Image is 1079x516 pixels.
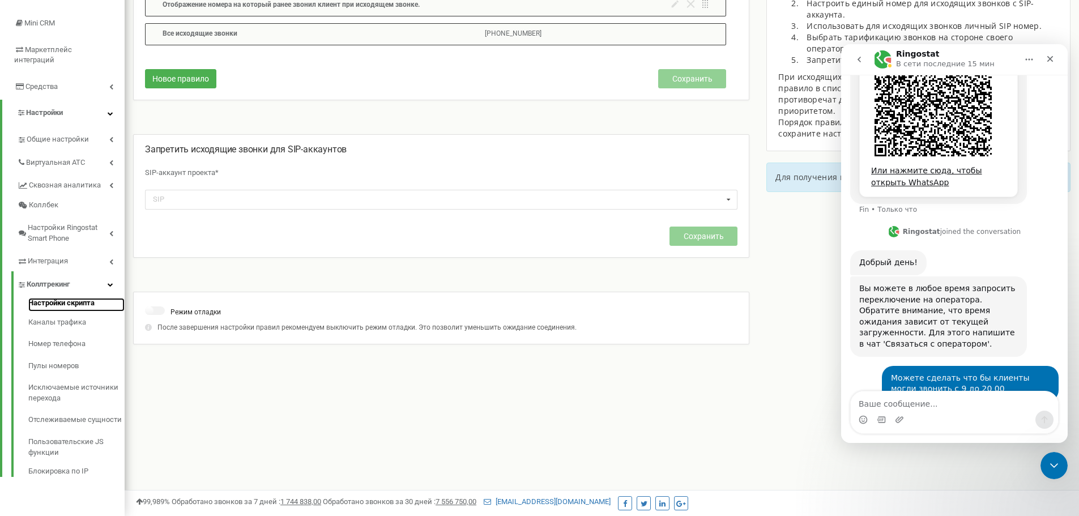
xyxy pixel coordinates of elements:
div: Fin • Только что [18,162,76,169]
li: Запретить исходящие звонки с SIP-аккаунта. [801,54,1059,66]
button: Средство выбора GIF-файла [36,371,45,380]
a: Коллтрекинг [17,271,125,295]
span: Запретить исходящие звонки для SIP-аккаунтов [145,144,347,155]
span: Сохранить [684,232,724,241]
a: Настройки Ringostat Smart Phone [17,215,125,248]
span: Коллбек [29,200,58,211]
a: Общие настройки [17,126,125,150]
p: [PHONE_NUMBER] [485,29,541,40]
button: Сохранить [658,69,726,88]
iframe: Intercom live chat [841,44,1068,443]
span: 99,989% [136,497,170,506]
span: Новое правило [152,74,209,83]
div: joined the conversation [62,182,180,193]
span: Настройки Ringostat Smart Phone [28,223,109,244]
span: Общие настройки [27,134,89,145]
span: Mini CRM [24,19,55,27]
a: Пулы номеров [28,355,125,377]
span: Коллтрекинг [27,279,70,290]
button: Средство выбора эмодзи [18,371,27,380]
a: Исключаемые источники перехода [28,377,125,409]
a: Настройки [2,100,125,126]
u: 1 744 838,00 [280,497,321,506]
div: Порядок правил можно изменять. После этого обязательно сохраните настройки. [778,117,1059,139]
li: Выбрать тарификацию звонков на стороне своего оператора. [801,32,1059,54]
a: Номер телефона [28,333,125,355]
a: Каналы трафика [28,312,125,334]
span: Сквозная аналитика [29,180,101,191]
textarea: Ваше сообщение... [10,347,217,366]
a: Или нажмите сюда, чтобы открыть WhatsApp [30,122,141,143]
span: Режим отладки [170,308,221,316]
span: Обработано звонков за 30 дней : [323,497,476,506]
span: Все исходящие звонки [163,29,237,37]
span: Отображение номера на который ранее звонил клиент при исходящем звонке. [163,1,420,8]
a: Блокировка по IP [28,463,125,477]
a: Виртуальная АТС [17,150,125,173]
button: Добавить вложение [54,371,63,380]
a: [EMAIL_ADDRESS][DOMAIN_NAME] [484,497,611,506]
div: Можете сделать что бы клиенты могли звонить с 9 до 20 00 [41,322,217,357]
button: Сохранить [669,227,737,246]
a: Сквозная аналитика [17,172,125,195]
div: user говорит… [9,322,217,366]
u: 7 556 750,00 [436,497,476,506]
img: Profile image for Ringostat [47,182,58,193]
div: Добрый день! [9,206,86,231]
span: Средства [25,82,58,91]
button: Новое правило [145,69,216,88]
span: После завершения настройки правил рекомендуем выключить режим отладки. Это позволит уменьшить ожи... [157,323,577,331]
p: Для получения подробной информации перейдите в [775,172,1061,183]
a: Пользовательские JS функции [28,431,125,463]
span: Обработано звонков за 7 дней : [172,497,321,506]
span: Сохранить [672,74,713,83]
a: Отслеживаемые сущности [28,409,125,431]
div: Вы можете в любое время запросить переключение на оператора. Обратите внимание, что время ожидани... [9,232,186,313]
div: Ringostat говорит… [9,180,217,206]
div: Добрый день! [18,213,76,224]
div: Ringostat говорит… [9,232,217,322]
button: Отправить сообщение… [194,366,212,385]
span: Настройки [26,108,63,117]
li: Использовать для исходящих звонков личный SIP номер. [801,20,1059,32]
span: Интеграция [28,256,68,267]
div: Ringostat говорит… [9,206,217,232]
div: SIP [150,193,180,206]
span: Виртуальная АТС [26,157,85,168]
div: Можете сделать что бы клиенты могли звонить с 9 до 20 00 [50,329,208,351]
a: Коллбек [17,195,125,215]
iframe: Intercom live chat [1040,452,1068,479]
a: Настройки скрипта [28,298,125,312]
span: Маркетплейс интеграций [14,45,72,65]
span: SIP-аккаунт проекта* [145,168,219,177]
div: Вы можете в любое время запросить переключение на оператора. Обратите внимание, что время ожидани... [18,239,177,306]
a: Интеграция [17,248,125,271]
div: При исходящих звонках работает система приоритетов. Чем выше правило в списке — тем оно приоритет... [778,71,1059,117]
b: Ringostat [62,184,99,191]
